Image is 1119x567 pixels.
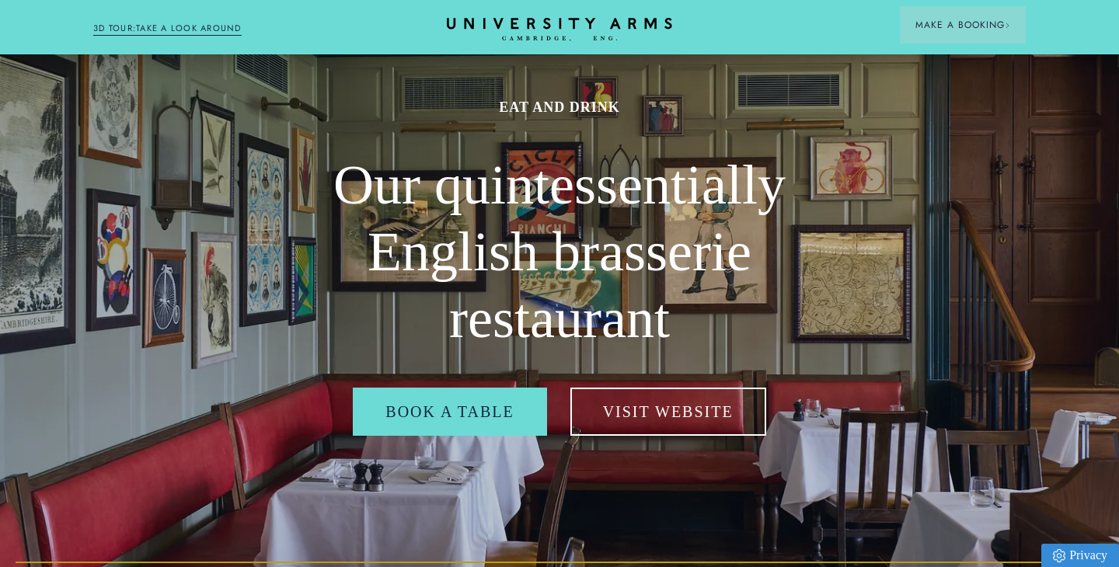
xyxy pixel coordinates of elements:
img: Privacy [1053,549,1065,562]
a: Visit Website [570,388,766,436]
img: Arrow icon [1005,23,1010,28]
a: Book a table [353,388,546,436]
a: Home [447,18,672,42]
h2: Our quintessentially English brasserie restaurant [280,152,839,352]
a: 3D TOUR:TAKE A LOOK AROUND [93,22,242,36]
a: Privacy [1041,544,1119,567]
button: Make a BookingArrow icon [900,6,1026,43]
span: Make a Booking [915,18,1010,32]
h1: Eat and drink [280,98,839,117]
